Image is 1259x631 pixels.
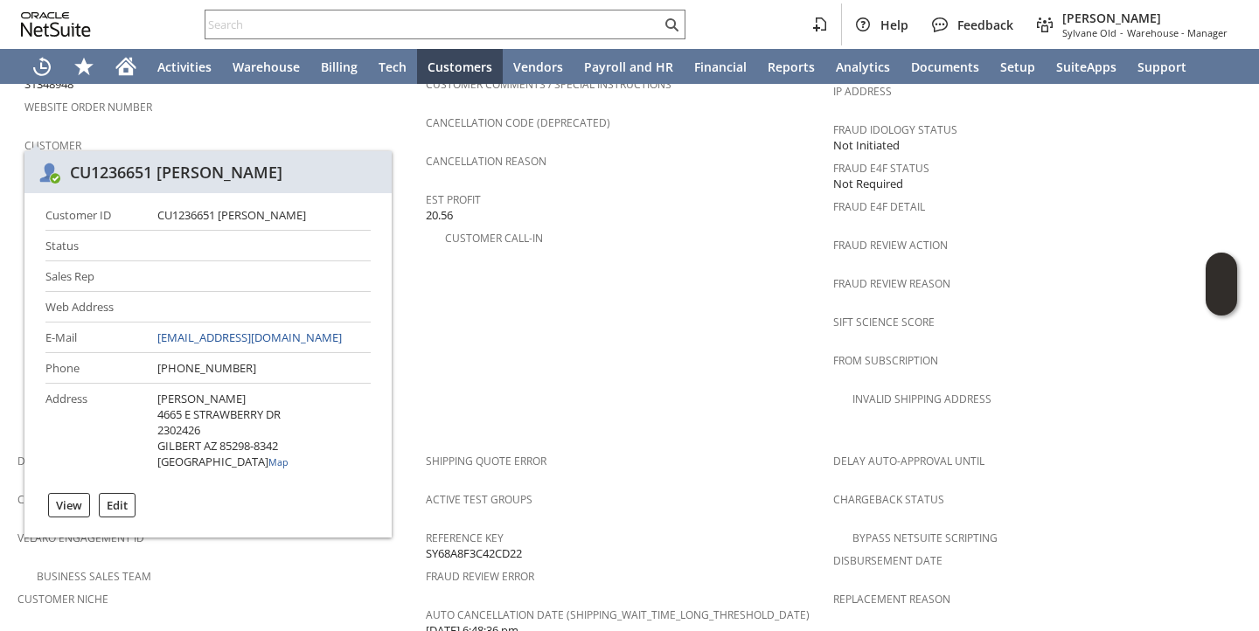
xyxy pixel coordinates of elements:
span: - [1120,26,1123,39]
span: Financial [694,59,747,75]
iframe: Click here to launch Oracle Guided Learning Help Panel [1206,253,1237,315]
a: Support [1127,49,1197,84]
a: Vendors [503,49,574,84]
svg: logo [21,12,91,37]
div: Shortcuts [63,49,105,84]
a: Setup [990,49,1046,84]
a: Documents [901,49,990,84]
a: Shipping Quote Error [426,454,546,468]
a: Replacement reason [833,592,950,607]
a: Map [268,456,289,468]
span: Sylvane Old [1062,26,1116,39]
span: 20.56 [426,207,453,224]
span: Documents [911,59,979,75]
div: [PHONE_NUMBER] [157,360,256,376]
a: Warehouse [222,49,310,84]
span: SY68A8F3C42CD22 [426,545,522,562]
div: CU1236651 [PERSON_NAME] [157,207,306,223]
svg: Home [115,56,136,77]
a: Customer [24,138,81,153]
a: Payroll and HR [574,49,684,84]
a: Fraud Review Reason [833,276,950,291]
span: Activities [157,59,212,75]
span: Tech [379,59,407,75]
svg: Shortcuts [73,56,94,77]
a: Fraud Idology Status [833,122,957,137]
a: Delay Auto-Approval Until [833,454,984,468]
a: Active Test Groups [426,492,532,507]
a: Fraud E4F Detail [833,199,925,214]
a: Cancellation Reason [426,154,546,169]
a: Disbursement Date [833,553,943,568]
a: Analytics [825,49,901,84]
span: Reports [768,59,815,75]
a: Fraud E4F Status [833,161,929,176]
a: Cancellation Code (deprecated) [426,115,610,130]
span: [PERSON_NAME] [1062,10,1228,26]
a: Invalid Shipping Address [852,392,991,406]
a: Website Order Number [24,100,152,114]
a: Department [17,454,87,468]
a: IP Address [833,84,892,99]
span: Payroll and HR [584,59,673,75]
span: Customers [428,59,492,75]
span: Warehouse [233,59,300,75]
div: Status [45,238,143,253]
a: Fraud Review Error [426,569,534,584]
div: CU1236651 [PERSON_NAME] [70,162,282,183]
a: Est Profit [426,192,481,207]
svg: Search [661,14,682,35]
span: Support [1137,59,1186,75]
a: Financial [684,49,757,84]
div: [PERSON_NAME] 4665 E STRAWBERRY DR 2302426 GILBERT AZ 85298-8342 [GEOGRAPHIC_DATA] [157,391,289,469]
a: Sift Science Score [833,315,935,329]
span: Analytics [836,59,890,75]
svg: Recent Records [31,56,52,77]
a: Home [105,49,147,84]
a: Chargeback Status [833,492,944,507]
a: Reports [757,49,825,84]
div: Address [45,391,143,406]
a: Fraud Review Action [833,238,948,253]
span: Vendors [513,59,563,75]
span: S1348948 [24,76,73,93]
a: From Subscription [833,353,938,368]
a: Activities [147,49,222,84]
label: Edit [107,497,128,513]
a: Business Sales Team [37,569,151,584]
span: Oracle Guided Learning Widget. To move around, please hold and drag [1206,285,1237,316]
a: [EMAIL_ADDRESS][DOMAIN_NAME] [157,329,342,345]
a: Customer Type [17,492,101,507]
a: Bypass NetSuite Scripting [852,530,998,545]
a: Tech [368,49,417,84]
span: Feedback [957,17,1013,33]
span: Not Initiated [833,137,900,154]
label: View [56,497,82,513]
span: Billing [321,59,358,75]
span: SuiteApps [1056,59,1116,75]
div: Customer ID [45,207,143,223]
a: Customer Niche [17,592,108,607]
div: View [48,493,90,517]
a: Customer Call-in [445,231,543,246]
div: E-Mail [45,329,143,345]
div: Edit [99,493,136,517]
input: Search [205,14,661,35]
a: Customers [417,49,503,84]
span: Warehouse - Manager [1127,26,1228,39]
a: Auto Cancellation Date (shipping_wait_time_long_threshold_date) [426,607,810,622]
a: Reference Key [426,530,504,545]
a: Recent Records [21,49,63,84]
a: SuiteApps [1046,49,1127,84]
a: Billing [310,49,368,84]
a: Velaro Engagement ID [17,530,144,545]
div: Phone [45,360,143,376]
span: Help [880,17,908,33]
div: Web Address [45,299,143,315]
a: Customer Comments / Special Instructions [426,77,671,92]
span: Not Required [833,176,903,192]
span: Setup [1000,59,1035,75]
div: Sales Rep [45,268,143,284]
